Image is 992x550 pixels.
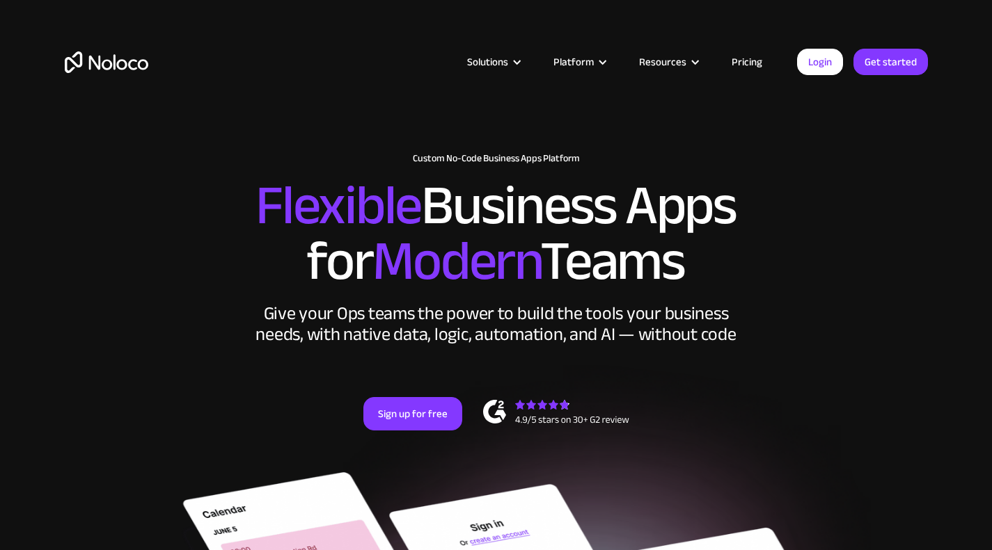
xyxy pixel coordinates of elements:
[450,53,536,71] div: Solutions
[253,303,740,345] div: Give your Ops teams the power to build the tools your business needs, with native data, logic, au...
[553,53,594,71] div: Platform
[467,53,508,71] div: Solutions
[536,53,622,71] div: Platform
[65,51,148,73] a: home
[639,53,686,71] div: Resources
[255,154,421,257] span: Flexible
[372,209,540,313] span: Modern
[622,53,714,71] div: Resources
[797,49,843,75] a: Login
[65,153,928,164] h1: Custom No-Code Business Apps Platform
[65,178,928,289] h2: Business Apps for Teams
[714,53,780,71] a: Pricing
[363,397,462,430] a: Sign up for free
[853,49,928,75] a: Get started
